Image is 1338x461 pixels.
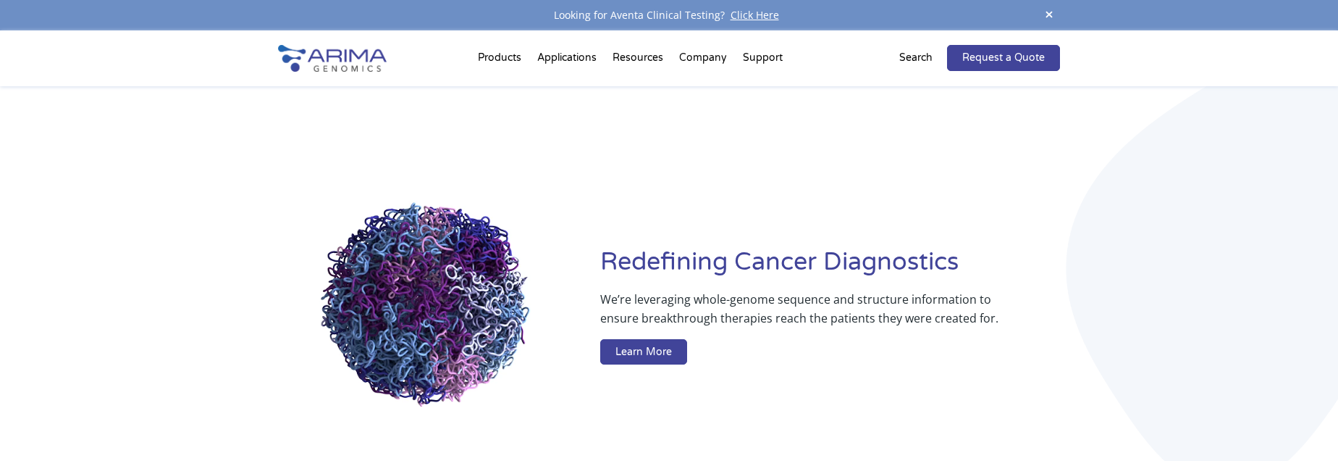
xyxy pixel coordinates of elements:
a: Learn More [600,339,687,365]
p: Search [899,49,933,67]
img: Arima-Genomics-logo [278,45,387,72]
p: We’re leveraging whole-genome sequence and structure information to ensure breakthrough therapies... [600,290,1002,339]
h1: Redefining Cancer Diagnostics [600,246,1060,290]
a: Request a Quote [947,45,1060,71]
div: Looking for Aventa Clinical Testing? [278,6,1060,25]
a: Click Here [725,8,785,22]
